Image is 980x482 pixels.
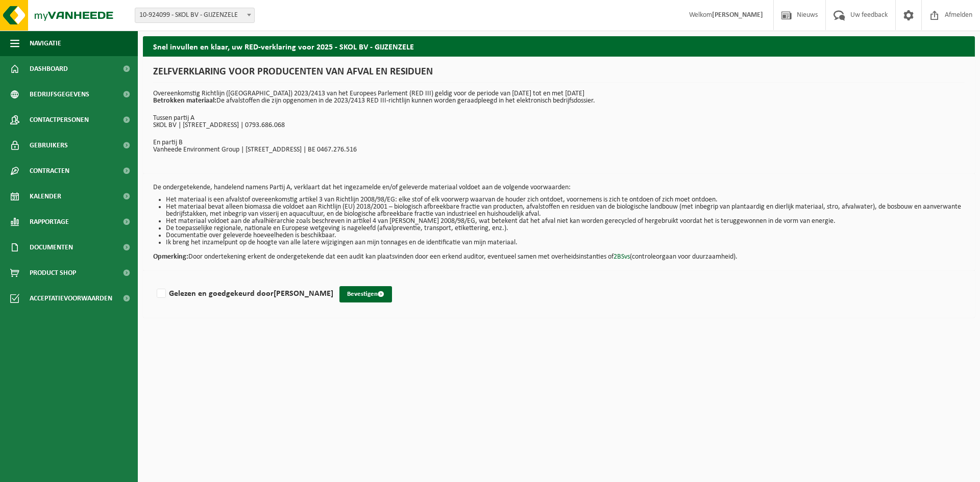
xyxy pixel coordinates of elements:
label: Gelezen en goedgekeurd door [155,286,333,301]
span: Kalender [30,184,61,209]
span: Product Shop [30,260,76,286]
span: Navigatie [30,31,61,56]
p: Overeenkomstig Richtlijn ([GEOGRAPHIC_DATA]) 2023/2413 van het Europees Parlement (RED III) geldi... [153,90,965,105]
span: 10-924099 - SKOL BV - GIJZENZELE [135,8,254,22]
strong: Opmerking: [153,253,188,261]
li: Het materiaal is een afvalstof overeenkomstig artikel 3 van Richtlijn 2008/98/EG: elke stof of el... [166,196,965,204]
strong: [PERSON_NAME] [712,11,763,19]
button: Bevestigen [339,286,392,302]
span: Rapportage [30,209,69,235]
strong: [PERSON_NAME] [274,290,333,298]
p: SKOL BV | [STREET_ADDRESS] | 0793.686.068 [153,122,965,129]
span: Bedrijfsgegevens [30,82,89,107]
p: De ondergetekende, handelend namens Partij A, verklaart dat het ingezamelde en/of geleverde mater... [153,184,965,191]
li: De toepasselijke regionale, nationale en Europese wetgeving is nageleefd (afvalpreventie, transpo... [166,225,965,232]
span: 10-924099 - SKOL BV - GIJZENZELE [135,8,255,23]
h2: Snel invullen en klaar, uw RED-verklaring voor 2025 - SKOL BV - GIJZENZELE [143,36,975,56]
p: Vanheede Environment Group | [STREET_ADDRESS] | BE 0467.276.516 [153,146,965,154]
strong: Betrokken materiaal: [153,97,216,105]
h1: ZELFVERKLARING VOOR PRODUCENTEN VAN AFVAL EN RESIDUEN [153,67,965,83]
span: Contracten [30,158,69,184]
span: Documenten [30,235,73,260]
li: Het materiaal bevat alleen biomassa die voldoet aan Richtlijn (EU) 2018/2001 – biologisch afbreek... [166,204,965,218]
p: Tussen partij A [153,115,965,122]
a: 2BSvs [614,253,630,261]
li: Documentatie over geleverde hoeveelheden is beschikbaar. [166,232,965,239]
span: Gebruikers [30,133,68,158]
li: Het materiaal voldoet aan de afvalhiërarchie zoals beschreven in artikel 4 van [PERSON_NAME] 2008... [166,218,965,225]
span: Acceptatievoorwaarden [30,286,112,311]
p: Door ondertekening erkent de ondergetekende dat een audit kan plaatsvinden door een erkend audito... [153,246,965,261]
span: Contactpersonen [30,107,89,133]
p: En partij B [153,139,965,146]
span: Dashboard [30,56,68,82]
li: Ik breng het inzamelpunt op de hoogte van alle latere wijzigingen aan mijn tonnages en de identif... [166,239,965,246]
